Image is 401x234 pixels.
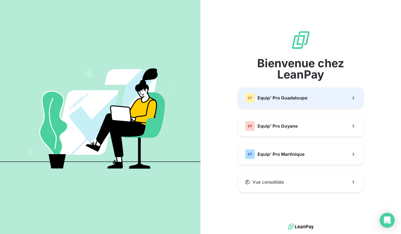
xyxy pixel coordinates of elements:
img: logo [288,222,314,231]
span: Equip' Pro Guadeloupe [258,95,307,101]
button: Vue consolidée [238,172,363,192]
button: EPEquip' Pro Guadeloupe [238,88,363,108]
span: Bienvenue chez LeanPay [238,58,363,80]
span: Equip' Pro Martinique [258,151,305,157]
div: EP [245,121,255,131]
button: EPEquip' Pro Guyane [238,116,363,136]
div: Open Intercom Messenger [380,213,395,228]
span: Vue consolidée [253,179,284,185]
div: EP [245,149,255,159]
span: Equip' Pro Guyane [258,123,298,129]
div: EP [245,93,255,103]
button: EPEquip' Pro Martinique [238,144,363,165]
img: logo sigle [291,30,311,50]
